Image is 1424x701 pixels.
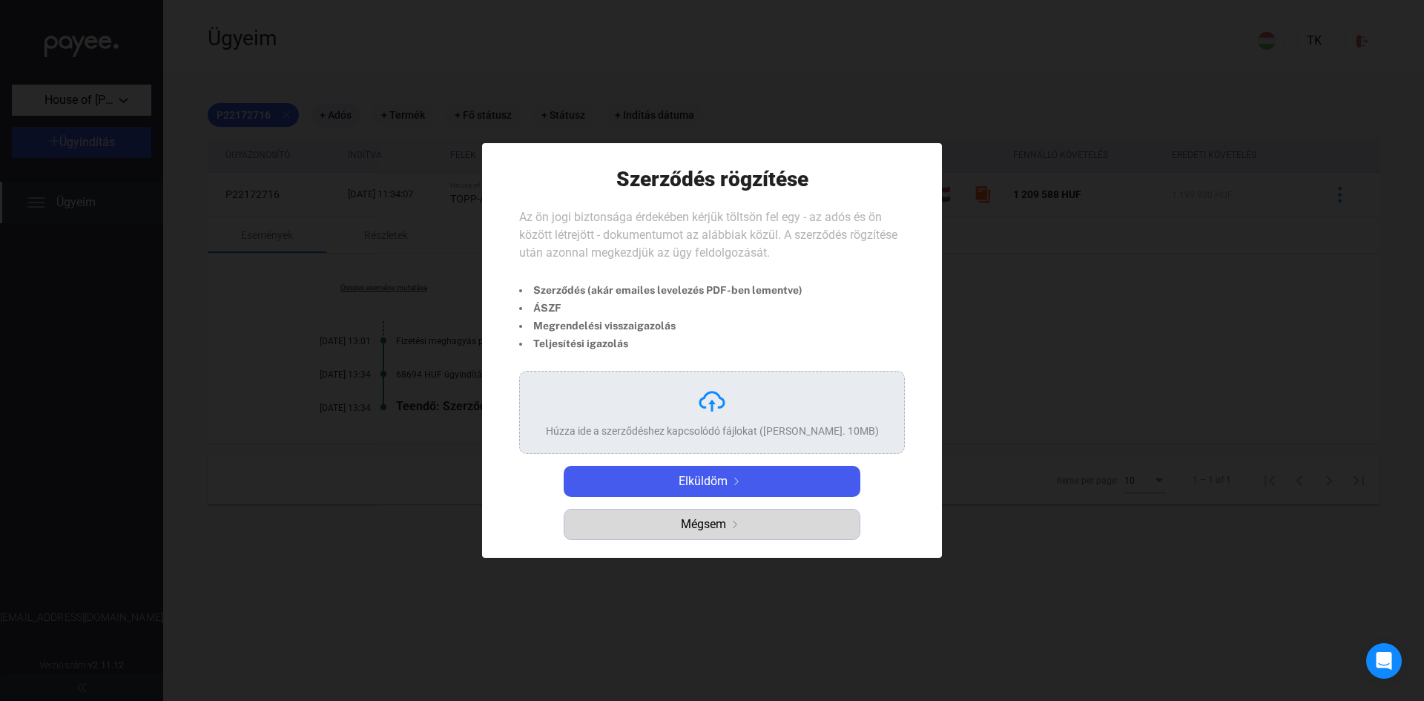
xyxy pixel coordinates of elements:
span: Mégsem [681,516,726,533]
img: upload-cloud [697,386,727,416]
li: Szerződés (akár emailes levelezés PDF-ben lementve) [519,281,802,299]
button: Mégsemarrow-right-grey [564,509,860,540]
img: arrow-right-grey [726,521,744,528]
li: ÁSZF [519,299,802,317]
img: arrow-right-white [728,478,745,485]
li: Megrendelési visszaigazolás [519,317,802,335]
div: Húzza ide a szerződéshez kapcsolódó fájlokat ([PERSON_NAME]. 10MB) [546,424,879,438]
button: Elküldömarrow-right-white [564,466,860,497]
span: Az ön jogi biztonsága érdekében kérjük töltsön fel egy - az adós és ön között létrejött - dokumen... [519,210,897,260]
div: Open Intercom Messenger [1366,643,1402,679]
h1: Szerződés rögzítése [616,166,808,192]
span: Elküldöm [679,473,728,490]
li: Teljesítési igazolás [519,335,802,352]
